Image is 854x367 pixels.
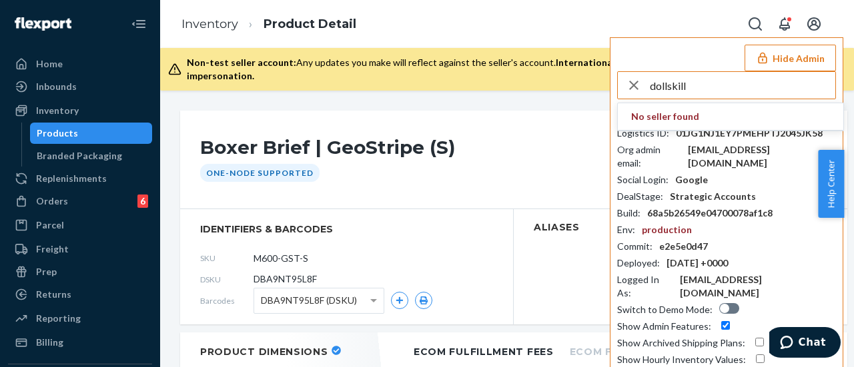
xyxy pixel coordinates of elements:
[8,214,152,236] a: Parcel
[137,194,148,208] div: 6
[15,17,71,31] img: Flexport logo
[8,76,152,97] a: Inbounds
[36,288,71,301] div: Returns
[659,240,708,253] div: e2e5e0d47
[8,168,152,189] a: Replenishments
[670,190,756,203] div: Strategic Accounts
[675,173,708,186] div: Google
[171,5,367,44] ol: breadcrumbs
[8,190,152,212] a: Orders6
[617,320,711,333] div: Show Admin Features :
[617,190,663,203] div: DealStage :
[642,223,692,236] div: production
[36,218,64,232] div: Parcel
[36,80,77,93] div: Inbounds
[617,336,745,350] div: Show Archived Shipping Plans :
[631,110,699,123] strong: No seller found
[36,265,57,278] div: Prep
[8,332,152,353] a: Billing
[36,336,63,349] div: Billing
[200,164,320,182] div: One-Node Supported
[680,273,836,300] div: [EMAIL_ADDRESS][DOMAIN_NAME]
[37,149,122,163] div: Branded Packaging
[261,289,357,312] span: DBA9NT95L8F (DSKU)
[617,353,746,366] div: Show Hourly Inventory Values :
[534,222,827,232] h2: Aliases
[200,252,254,264] span: SKU
[187,56,833,83] div: Any updates you make will reflect against the seller's account.
[36,172,107,185] div: Replenishments
[187,57,296,68] span: Non-test seller account:
[676,127,823,140] div: 01JG1NJ1EY7PMEHPTJ2045JK58
[200,295,254,306] span: Barcodes
[254,272,317,286] span: DBA9NT95L8F
[36,312,81,325] div: Reporting
[8,53,152,75] a: Home
[617,303,713,316] div: Switch to Demo Mode :
[8,100,152,121] a: Inventory
[617,143,681,170] div: Org admin email :
[647,206,773,220] div: 68a5b26549e04700078af1c8
[200,346,328,358] h2: Product Dimensions
[200,274,254,285] span: DSKU
[617,206,640,220] div: Build :
[200,222,493,236] span: identifiers & barcodes
[617,240,653,253] div: Commit :
[8,308,152,329] a: Reporting
[30,123,153,144] a: Products
[617,273,673,300] div: Logged In As :
[125,11,152,37] button: Close Navigation
[181,17,238,31] a: Inventory
[667,256,728,270] div: [DATE] +0000
[36,242,69,256] div: Freight
[617,173,669,186] div: Social Login :
[30,145,153,167] a: Branded Packaging
[37,127,78,140] div: Products
[745,45,836,71] button: Hide Admin
[36,104,79,117] div: Inventory
[200,137,650,164] h1: Boxer Brief | GeoStripe (S)
[617,256,660,270] div: Deployed :
[688,143,836,170] div: [EMAIL_ADDRESS][DOMAIN_NAME]
[8,284,152,305] a: Returns
[617,127,669,140] div: Logistics ID :
[617,223,635,236] div: Env :
[650,72,835,99] input: Search or paste seller ID
[818,150,844,218] button: Help Center
[769,327,841,360] iframe: Opens a widget where you can chat to one of our agents
[742,11,769,37] button: Open Search Box
[36,194,68,208] div: Orders
[801,11,827,37] button: Open account menu
[264,17,356,31] a: Product Detail
[8,238,152,260] a: Freight
[8,261,152,282] a: Prep
[36,57,63,71] div: Home
[771,11,798,37] button: Open notifications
